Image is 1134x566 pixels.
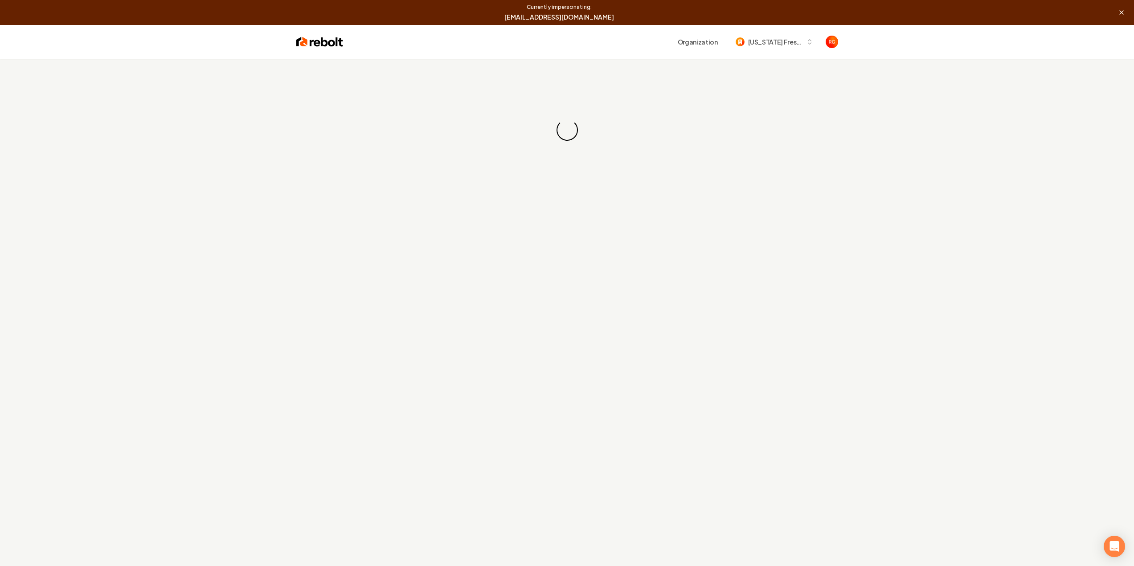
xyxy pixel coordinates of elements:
span: [US_STATE] Fresh Cleaning Services [748,37,802,47]
span: [EMAIL_ADDRESS][DOMAIN_NAME] [5,12,1113,21]
button: Open user button [826,36,838,48]
img: Rebolt Logo [296,36,343,48]
img: New York Fresh Cleaning Services [736,37,745,46]
div: Open Intercom Messenger [1104,536,1125,557]
button: Stop impersonating this user [1114,8,1129,17]
span: Currently impersonating: [5,4,1113,11]
img: Rey Gonzalez [826,36,838,48]
button: Organization [672,34,723,50]
div: Loading [552,115,582,145]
